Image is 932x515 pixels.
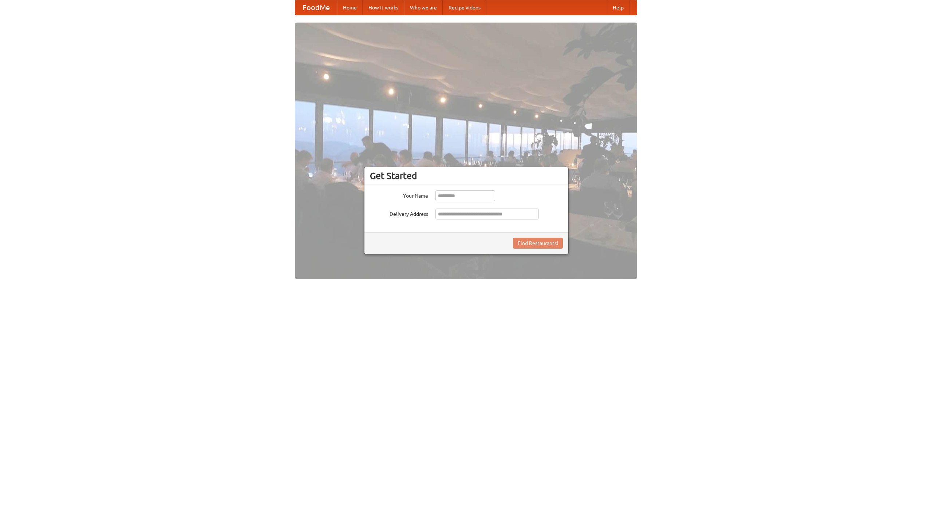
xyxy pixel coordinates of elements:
label: Your Name [370,190,428,199]
a: Help [607,0,629,15]
a: FoodMe [295,0,337,15]
a: Home [337,0,363,15]
a: How it works [363,0,404,15]
label: Delivery Address [370,209,428,218]
a: Who we are [404,0,443,15]
a: Recipe videos [443,0,486,15]
button: Find Restaurants! [513,238,563,249]
h3: Get Started [370,170,563,181]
